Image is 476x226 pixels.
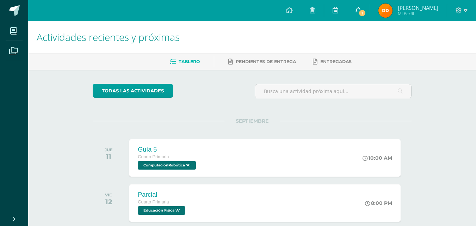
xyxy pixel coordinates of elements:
[365,200,392,206] div: 8:00 PM
[255,84,411,98] input: Busca una actividad próxima aquí...
[105,147,113,152] div: JUE
[363,155,392,161] div: 10:00 AM
[398,4,438,11] span: [PERSON_NAME]
[105,193,112,197] div: VIE
[170,56,200,67] a: Tablero
[179,59,200,64] span: Tablero
[138,146,198,153] div: Guía 5
[398,11,438,17] span: Mi Perfil
[313,56,352,67] a: Entregadas
[138,200,169,204] span: Cuarto Primaria
[358,9,366,17] span: 1
[224,118,280,124] span: SEPTIEMBRE
[320,59,352,64] span: Entregadas
[93,84,173,98] a: todas las Actividades
[138,154,169,159] span: Cuarto Primaria
[138,161,196,170] span: ComputaciónRobótica 'A'
[378,4,392,18] img: 4325423ba556662e4b930845d3a4c011.png
[236,59,296,64] span: Pendientes de entrega
[105,152,113,161] div: 11
[138,206,185,215] span: Educación Física 'A'
[138,191,187,198] div: Parcial
[105,197,112,206] div: 12
[228,56,296,67] a: Pendientes de entrega
[37,30,180,44] span: Actividades recientes y próximas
